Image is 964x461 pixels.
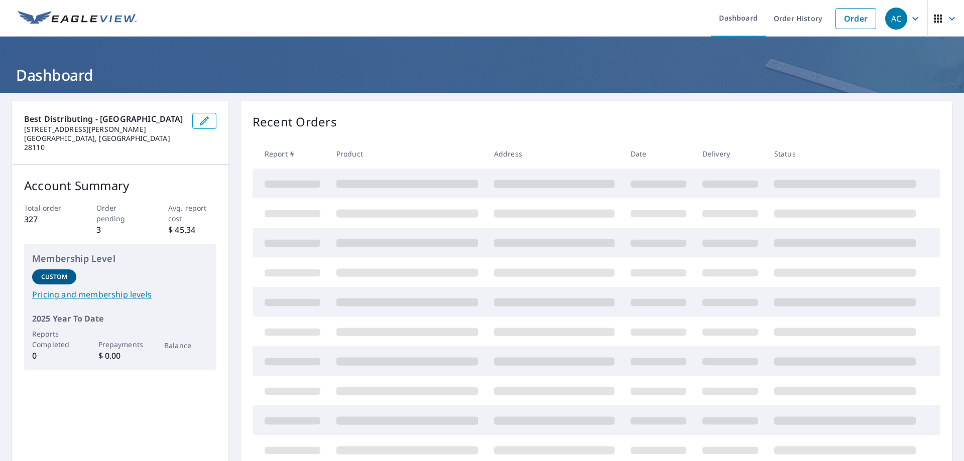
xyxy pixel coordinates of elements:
[486,139,623,169] th: Address
[253,139,328,169] th: Report #
[32,350,76,362] p: 0
[835,8,876,29] a: Order
[32,329,76,350] p: Reports Completed
[24,213,72,225] p: 327
[164,340,208,351] p: Balance
[168,224,216,236] p: $ 45.34
[24,134,184,152] p: [GEOGRAPHIC_DATA], [GEOGRAPHIC_DATA] 28110
[24,177,216,195] p: Account Summary
[168,203,216,224] p: Avg. report cost
[12,65,952,85] h1: Dashboard
[766,139,924,169] th: Status
[96,203,145,224] p: Order pending
[885,8,907,30] div: AC
[623,139,694,169] th: Date
[24,125,184,134] p: [STREET_ADDRESS][PERSON_NAME]
[41,272,67,281] p: Custom
[32,313,208,325] p: 2025 Year To Date
[694,139,766,169] th: Delivery
[24,113,184,125] p: Best Distributing - [GEOGRAPHIC_DATA]
[32,288,208,300] a: Pricing and membership levels
[253,113,337,131] p: Recent Orders
[18,11,137,26] img: EV Logo
[96,224,145,236] p: 3
[32,252,208,265] p: Membership Level
[98,350,143,362] p: $ 0.00
[328,139,486,169] th: Product
[98,339,143,350] p: Prepayments
[24,203,72,213] p: Total order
